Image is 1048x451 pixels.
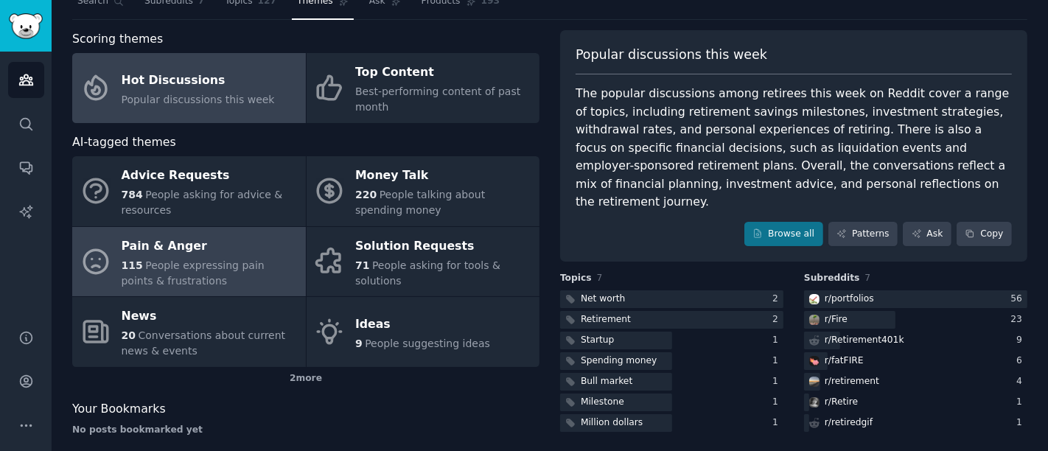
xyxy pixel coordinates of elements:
[772,396,783,409] div: 1
[355,259,369,271] span: 71
[355,85,520,113] span: Best-performing content of past month
[560,373,783,391] a: Bull market1
[560,290,783,309] a: Net worth2
[72,156,306,226] a: Advice Requests784People asking for advice & resources
[825,375,879,388] div: r/ retirement
[1016,416,1027,430] div: 1
[355,234,532,258] div: Solution Requests
[804,394,1027,412] a: Retirer/Retire1
[122,94,275,105] span: Popular discussions this week
[576,46,767,64] span: Popular discussions this week
[804,414,1027,433] a: r/retiredgif1
[365,338,490,349] span: People suggesting ideas
[825,334,904,347] div: r/ Retirement401k
[9,13,43,39] img: GummySearch logo
[122,329,136,341] span: 20
[1016,375,1027,388] div: 4
[72,367,539,391] div: 2 more
[581,354,657,368] div: Spending money
[581,313,631,326] div: Retirement
[355,164,532,188] div: Money Talk
[122,305,298,329] div: News
[122,189,283,216] span: People asking for advice & resources
[122,69,275,92] div: Hot Discussions
[355,189,377,200] span: 220
[825,354,864,368] div: r/ fatFIRE
[72,400,166,419] span: Your Bookmarks
[804,272,860,285] span: Subreddits
[72,297,306,367] a: News20Conversations about current news & events
[772,293,783,306] div: 2
[809,377,820,387] img: retirement
[804,311,1027,329] a: Firer/Fire23
[560,332,783,350] a: Startup1
[122,234,298,258] div: Pain & Anger
[122,329,286,357] span: Conversations about current news & events
[903,222,951,247] a: Ask
[828,222,898,247] a: Patterns
[772,416,783,430] div: 1
[597,273,603,283] span: 7
[122,259,143,271] span: 115
[355,61,532,85] div: Top Content
[1010,313,1027,326] div: 23
[825,416,873,430] div: r/ retiredgif
[307,53,540,123] a: Top ContentBest-performing content of past month
[122,189,143,200] span: 784
[581,334,614,347] div: Startup
[772,313,783,326] div: 2
[355,312,490,336] div: Ideas
[1010,293,1027,306] div: 56
[307,297,540,367] a: Ideas9People suggesting ideas
[581,375,632,388] div: Bull market
[804,290,1027,309] a: portfoliosr/portfolios56
[307,227,540,297] a: Solution Requests71People asking for tools & solutions
[1016,354,1027,368] div: 6
[865,273,871,283] span: 7
[72,227,306,297] a: Pain & Anger115People expressing pain points & frustrations
[581,396,624,409] div: Milestone
[825,293,874,306] div: r/ portfolios
[772,375,783,388] div: 1
[560,394,783,412] a: Milestone1
[809,397,820,408] img: Retire
[122,164,298,188] div: Advice Requests
[72,30,163,49] span: Scoring themes
[804,352,1027,371] a: fatFIREr/fatFIRE6
[581,293,626,306] div: Net worth
[72,424,539,437] div: No posts bookmarked yet
[72,133,176,152] span: AI-tagged themes
[1016,396,1027,409] div: 1
[72,53,306,123] a: Hot DiscussionsPopular discussions this week
[560,352,783,371] a: Spending money1
[744,222,823,247] a: Browse all
[957,222,1012,247] button: Copy
[825,313,848,326] div: r/ Fire
[560,272,592,285] span: Topics
[1016,334,1027,347] div: 9
[560,414,783,433] a: Million dollars1
[772,354,783,368] div: 1
[825,396,858,409] div: r/ Retire
[560,311,783,329] a: Retirement2
[122,259,265,287] span: People expressing pain points & frustrations
[355,189,485,216] span: People talking about spending money
[804,373,1027,391] a: retirementr/retirement4
[355,259,500,287] span: People asking for tools & solutions
[581,416,643,430] div: Million dollars
[307,156,540,226] a: Money Talk220People talking about spending money
[809,315,820,325] img: Fire
[804,332,1027,350] a: r/Retirement401k9
[355,338,363,349] span: 9
[809,294,820,304] img: portfolios
[772,334,783,347] div: 1
[576,85,1012,211] div: The popular discussions among retirees this week on Reddit cover a range of topics, including ret...
[809,356,820,366] img: fatFIRE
